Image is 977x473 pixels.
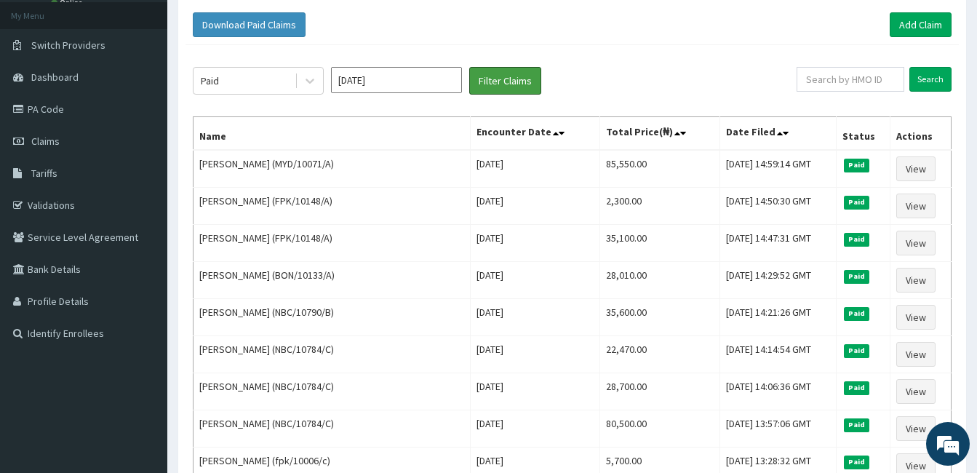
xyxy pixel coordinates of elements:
[909,67,952,92] input: Search
[836,117,890,151] th: Status
[720,225,836,262] td: [DATE] 14:47:31 GMT
[890,12,952,37] a: Add Claim
[31,167,57,180] span: Tariffs
[844,196,870,209] span: Paid
[470,262,599,299] td: [DATE]
[194,410,471,448] td: [PERSON_NAME] (NBC/10784/C)
[720,117,836,151] th: Date Filed
[844,233,870,246] span: Paid
[194,188,471,225] td: [PERSON_NAME] (FPK/10148/A)
[31,71,79,84] span: Dashboard
[194,299,471,336] td: [PERSON_NAME] (NBC/10790/B)
[720,336,836,373] td: [DATE] 14:14:54 GMT
[844,307,870,320] span: Paid
[600,117,720,151] th: Total Price(₦)
[194,373,471,410] td: [PERSON_NAME] (NBC/10784/C)
[844,381,870,394] span: Paid
[470,225,599,262] td: [DATE]
[720,410,836,448] td: [DATE] 13:57:06 GMT
[844,159,870,172] span: Paid
[470,336,599,373] td: [DATE]
[470,188,599,225] td: [DATE]
[720,150,836,188] td: [DATE] 14:59:14 GMT
[896,231,936,255] a: View
[844,456,870,469] span: Paid
[470,373,599,410] td: [DATE]
[896,268,936,293] a: View
[896,305,936,330] a: View
[193,12,306,37] button: Download Paid Claims
[720,373,836,410] td: [DATE] 14:06:36 GMT
[896,194,936,218] a: View
[844,344,870,357] span: Paid
[600,373,720,410] td: 28,700.00
[470,117,599,151] th: Encounter Date
[896,379,936,404] a: View
[600,188,720,225] td: 2,300.00
[720,299,836,336] td: [DATE] 14:21:26 GMT
[600,410,720,448] td: 80,500.00
[76,82,244,100] div: Chat with us now
[600,225,720,262] td: 35,100.00
[194,262,471,299] td: [PERSON_NAME] (BON/10133/A)
[31,39,105,52] span: Switch Providers
[600,150,720,188] td: 85,550.00
[896,416,936,441] a: View
[194,150,471,188] td: [PERSON_NAME] (MYD/10071/A)
[194,225,471,262] td: [PERSON_NAME] (FPK/10148/A)
[84,143,201,290] span: We're online!
[239,7,274,42] div: Minimize live chat window
[600,262,720,299] td: 28,010.00
[600,336,720,373] td: 22,470.00
[469,67,541,95] button: Filter Claims
[7,317,277,368] textarea: Type your message and hit 'Enter'
[896,342,936,367] a: View
[201,73,219,88] div: Paid
[470,150,599,188] td: [DATE]
[27,73,59,109] img: d_794563401_company_1708531726252_794563401
[797,67,904,92] input: Search by HMO ID
[600,299,720,336] td: 35,600.00
[844,418,870,432] span: Paid
[470,410,599,448] td: [DATE]
[194,117,471,151] th: Name
[331,67,462,93] input: Select Month and Year
[194,336,471,373] td: [PERSON_NAME] (NBC/10784/C)
[896,156,936,181] a: View
[720,262,836,299] td: [DATE] 14:29:52 GMT
[844,270,870,283] span: Paid
[470,299,599,336] td: [DATE]
[720,188,836,225] td: [DATE] 14:50:30 GMT
[31,135,60,148] span: Claims
[890,117,952,151] th: Actions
